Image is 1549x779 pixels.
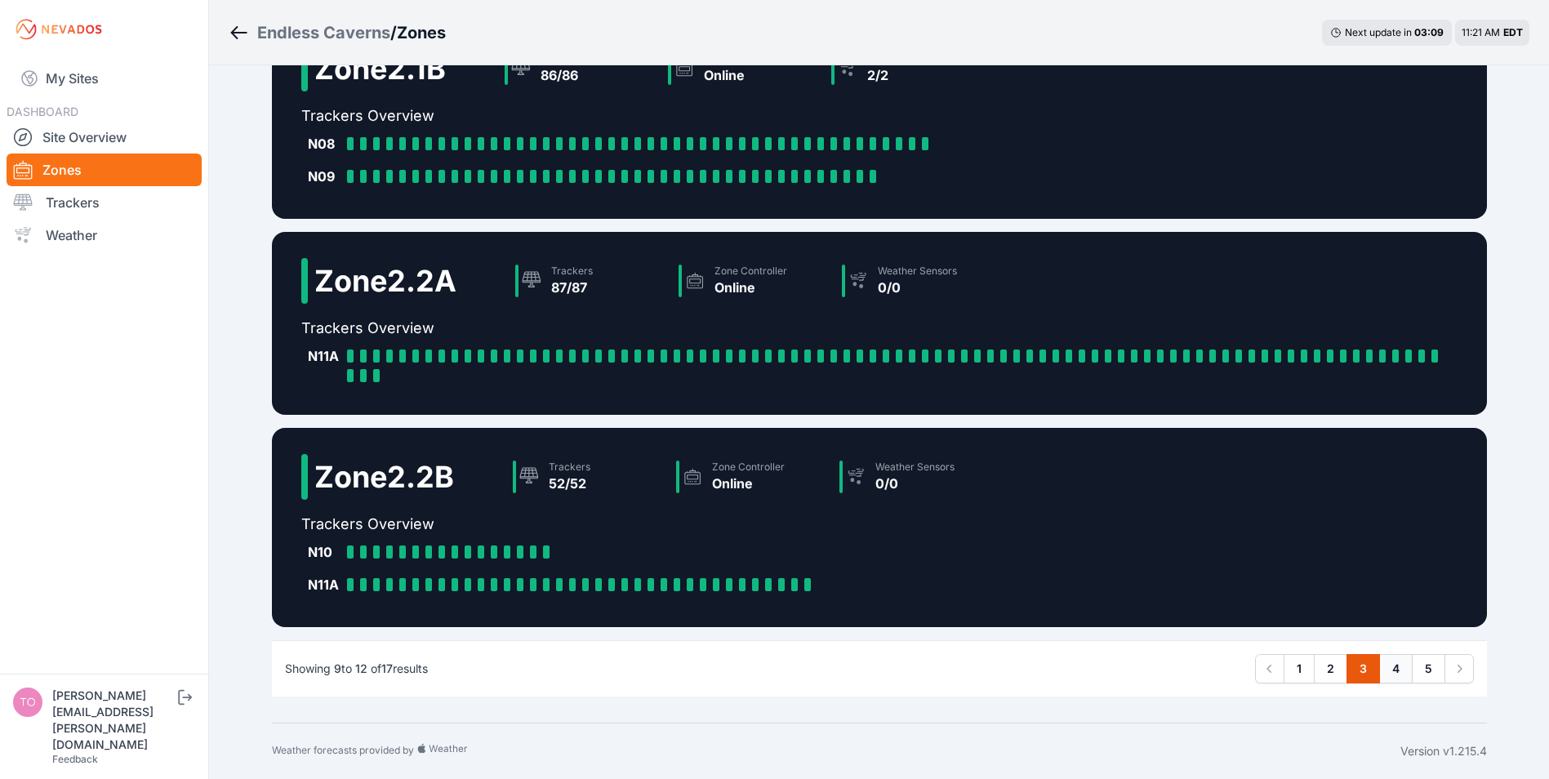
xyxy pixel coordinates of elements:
div: 0/0 [875,474,955,493]
a: 2 [1314,654,1347,683]
div: Online [704,65,777,85]
div: Trackers [549,461,590,474]
a: 3 [1346,654,1380,683]
a: Trackers52/52 [506,454,670,500]
a: Zones [7,154,202,186]
a: 5 [1412,654,1445,683]
div: Trackers [551,265,593,278]
div: N09 [308,167,341,186]
div: Online [714,278,787,297]
a: My Sites [7,59,202,98]
div: N08 [308,134,341,154]
p: Showing to of results [285,661,428,677]
span: Next update in [1345,26,1412,38]
h2: Trackers Overview [301,105,988,127]
div: Version v1.215.4 [1400,743,1487,759]
a: Weather Sensors0/0 [835,258,999,304]
a: Trackers [7,186,202,219]
span: 9 [334,661,341,675]
div: N11A [308,346,341,366]
div: 0/0 [878,278,957,297]
div: N10 [308,542,341,562]
h2: Zone 2.2B [314,461,454,493]
a: Trackers87/87 [509,258,672,304]
div: Weather Sensors [875,461,955,474]
a: Site Overview [7,121,202,154]
img: Nevados [13,16,105,42]
div: Zone Controller [714,265,787,278]
a: Weather Sensors0/0 [833,454,996,500]
span: / [390,21,397,44]
div: 87/87 [551,278,593,297]
div: 52/52 [549,474,590,493]
a: Weather [7,219,202,252]
div: Weather forecasts provided by [272,743,1400,759]
img: tomasz.barcz@energix-group.com [13,688,42,717]
nav: Breadcrumb [229,11,446,54]
a: Weather Sensors2/2 [825,46,988,91]
span: DASHBOARD [7,105,78,118]
a: 4 [1379,654,1413,683]
div: Online [712,474,785,493]
h2: Trackers Overview [301,513,996,536]
div: N11A [308,575,341,594]
div: Zone Controller [712,461,785,474]
span: 12 [355,661,367,675]
h2: Zone 2.1B [314,52,446,85]
span: 17 [381,661,393,675]
div: [PERSON_NAME][EMAIL_ADDRESS][PERSON_NAME][DOMAIN_NAME] [52,688,175,753]
h2: Trackers Overview [301,317,1458,340]
h2: Zone 2.2A [314,265,456,297]
div: 2/2 [867,65,946,85]
a: Endless Caverns [257,21,390,44]
h3: Zones [397,21,446,44]
a: Feedback [52,753,98,765]
a: 1 [1284,654,1315,683]
div: 86/86 [541,65,582,85]
nav: Pagination [1255,654,1474,683]
div: Weather Sensors [878,265,957,278]
a: Trackers86/86 [498,46,661,91]
span: 11:21 AM [1462,26,1500,38]
div: 03 : 09 [1414,26,1444,39]
span: EDT [1503,26,1523,38]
